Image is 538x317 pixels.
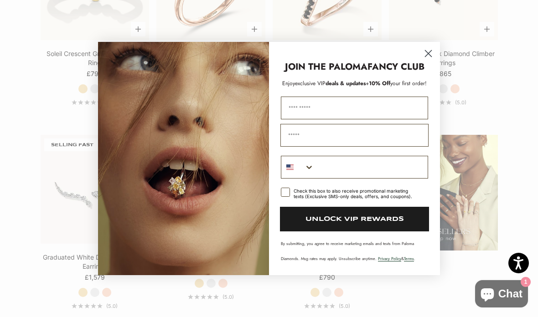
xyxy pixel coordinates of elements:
[286,164,294,171] img: United States
[281,240,428,261] p: By submitting, you agree to receive marketing emails and texts from Paloma Diamonds. Msg rates ma...
[366,79,427,87] span: + your first order!
[420,46,436,61] button: Close dialog
[280,124,429,147] input: Email
[369,79,390,87] span: 10% Off
[294,188,417,199] div: Check this box to also receive promotional marketing texts (Exclusive SMS-only deals, offers, and...
[295,79,366,87] span: deals & updates
[280,207,429,231] button: UNLOCK VIP REWARDS
[282,79,295,87] span: Enjoy
[295,79,326,87] span: exclusive VIP
[404,256,414,261] a: Terms
[378,256,401,261] a: Privacy Policy
[285,60,367,73] strong: JOIN THE PALOMA
[281,156,314,178] button: Search Countries
[98,42,269,275] img: Loading...
[281,97,428,119] input: First Name
[367,60,424,73] strong: FANCY CLUB
[378,256,415,261] span: & .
